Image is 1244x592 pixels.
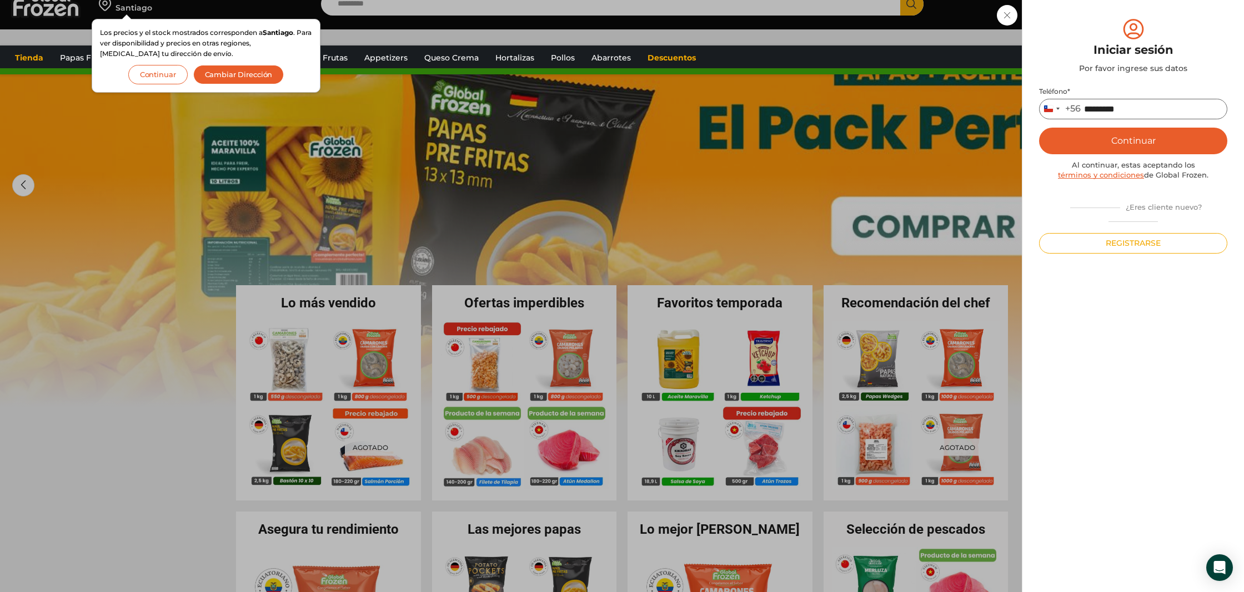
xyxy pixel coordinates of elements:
[419,47,484,68] a: Queso Crema
[359,47,413,68] a: Appetizers
[100,27,312,59] p: Los precios y el stock mostrados corresponden a . Para ver disponibilidad y precios en otras regi...
[642,47,701,68] a: Descuentos
[128,65,188,84] button: Continuar
[1058,170,1144,179] a: términos y condiciones
[1040,99,1081,119] button: Selected country
[1065,103,1081,115] div: +56
[1121,17,1146,42] img: tabler-icon-user-circle.svg
[1039,233,1227,254] button: Registrarse
[1039,42,1227,58] div: Iniciar sesión
[1039,160,1227,180] div: Al continuar, estas aceptando los de Global Frozen.
[193,65,284,84] button: Cambiar Dirección
[586,47,636,68] a: Abarrotes
[545,47,580,68] a: Pollos
[54,47,114,68] a: Papas Fritas
[9,47,49,68] a: Tienda
[490,47,540,68] a: Hortalizas
[1039,128,1227,154] button: Continuar
[1206,554,1233,581] div: Open Intercom Messenger
[1039,87,1227,96] label: Teléfono
[1039,198,1227,226] div: ¿Eres cliente nuevo?
[1039,63,1227,74] div: Por favor ingrese sus datos
[263,28,293,37] strong: Santiago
